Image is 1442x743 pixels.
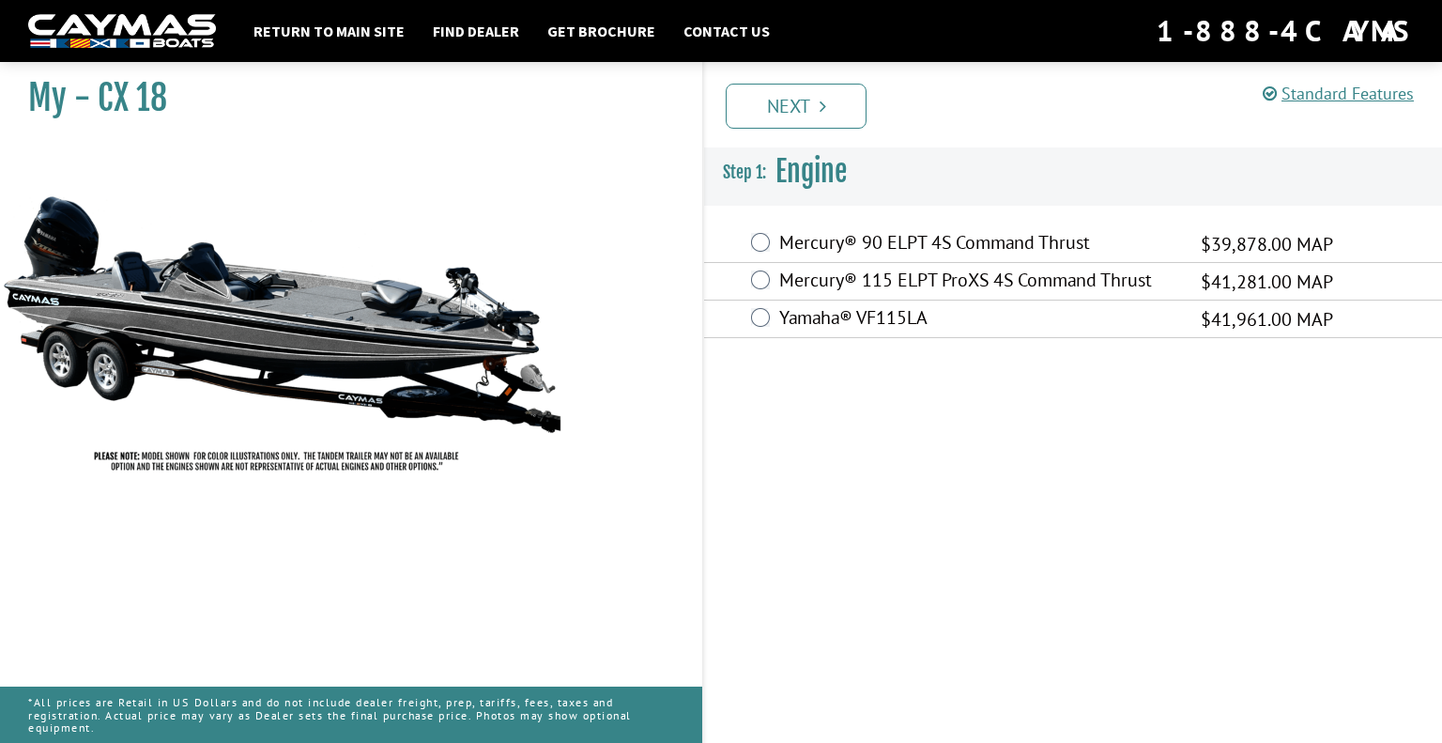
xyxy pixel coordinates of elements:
[28,14,216,49] img: white-logo-c9c8dbefe5ff5ceceb0f0178aa75bf4bb51f6bca0971e226c86eb53dfe498488.png
[1201,230,1333,258] span: $39,878.00 MAP
[779,306,1177,333] label: Yamaha® VF115LA
[704,137,1442,207] h3: Engine
[28,687,674,743] p: *All prices are Retail in US Dollars and do not include dealer freight, prep, tariffs, fees, taxe...
[28,77,655,119] h1: My - CX 18
[538,19,665,43] a: Get Brochure
[1157,10,1414,52] div: 1-888-4CAYMAS
[779,231,1177,258] label: Mercury® 90 ELPT 4S Command Thrust
[674,19,779,43] a: Contact Us
[721,81,1442,129] ul: Pagination
[244,19,414,43] a: Return to main site
[726,84,867,129] a: Next
[423,19,529,43] a: Find Dealer
[1263,83,1414,104] a: Standard Features
[1201,268,1333,296] span: $41,281.00 MAP
[1201,305,1333,333] span: $41,961.00 MAP
[779,269,1177,296] label: Mercury® 115 ELPT ProXS 4S Command Thrust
